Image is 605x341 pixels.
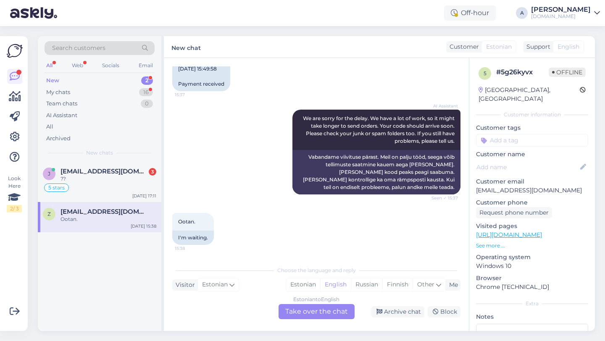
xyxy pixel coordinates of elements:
div: 0 [141,100,153,108]
div: Extra [476,300,588,307]
span: 5 [484,70,487,76]
div: I'm waiting. [172,231,214,245]
div: 2 / 3 [7,205,22,212]
div: Customer information [476,111,588,118]
span: Ootan. [178,218,195,225]
div: Support [523,42,550,51]
p: [EMAIL_ADDRESS][DOMAIN_NAME] [476,186,588,195]
div: Ootan. [60,215,156,223]
div: [DATE] 15:38 [131,223,156,229]
p: Notes [476,312,588,321]
p: Visited pages [476,222,588,231]
div: 3 [149,168,156,176]
span: Offline [549,68,586,77]
div: My chats [46,88,70,97]
span: 15:38 [175,245,206,252]
p: See more ... [476,242,588,249]
span: 15:37 [175,92,206,98]
div: Socials [100,60,121,71]
p: Customer tags [476,123,588,132]
div: [GEOGRAPHIC_DATA], [GEOGRAPHIC_DATA] [479,86,580,103]
div: Visitor [172,281,195,289]
div: Block [428,306,460,317]
div: New [46,76,59,85]
a: [PERSON_NAME][DOMAIN_NAME] [531,6,600,20]
div: Email [137,60,155,71]
div: Russian [351,278,382,291]
p: Browser [476,274,588,283]
span: 5 stars [48,185,65,190]
span: Estonian [486,42,512,51]
div: Finnish [382,278,413,291]
div: All [46,123,53,131]
div: Choose the language and reply [172,267,460,274]
img: Askly Logo [7,43,23,59]
span: Seen ✓ 15:37 [426,195,458,201]
div: Archived [46,134,71,143]
div: [PERSON_NAME] [531,6,591,13]
p: Customer email [476,177,588,186]
span: Estonian [202,280,228,289]
div: Request phone number [476,207,552,218]
div: [DATE] 15:49:58 Payment received [172,62,230,91]
div: Estonian to English [293,296,339,303]
a: [URL][DOMAIN_NAME] [476,231,542,239]
div: ?? [60,175,156,183]
p: Chrome [TECHNICAL_ID] [476,283,588,291]
div: Me [446,281,458,289]
div: Archive chat [371,306,424,317]
div: Look Here [7,175,22,212]
input: Add name [476,163,579,172]
div: Take over the chat [279,304,355,319]
div: Estonian [286,278,320,291]
p: Customer name [476,150,588,159]
input: Add a tag [476,134,588,147]
div: Web [70,60,85,71]
div: [DOMAIN_NAME] [531,13,591,20]
span: Other [417,281,434,288]
div: Team chats [46,100,77,108]
div: English [320,278,351,291]
div: 16 [139,88,153,97]
div: [DATE] 17:11 [132,193,156,199]
span: j [48,170,50,177]
span: zanis39@hotmail.com [60,208,148,215]
p: Windows 10 [476,262,588,270]
span: z [47,211,51,217]
div: # 5g26kyvx [496,67,549,77]
div: AI Assistant [46,111,77,120]
span: jaginjag@gmail.com [60,168,148,175]
span: We are sorry for the delay. We have a lot of work, so it might take longer to send orders. Your c... [303,115,456,144]
p: Customer phone [476,198,588,207]
p: Operating system [476,253,588,262]
div: Off-hour [444,5,496,21]
div: Customer [446,42,479,51]
span: AI Assistant [426,103,458,109]
div: All [45,60,54,71]
div: Vabandame viivituse pärast. Meil ​​on palju tööd, seega võib tellimuste saatmine kauem aega [PERS... [292,150,460,194]
label: New chat [171,41,201,52]
div: 2 [141,76,153,85]
span: English [558,42,579,51]
span: New chats [86,149,113,157]
div: A [516,7,528,19]
span: Search customers [52,44,105,52]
